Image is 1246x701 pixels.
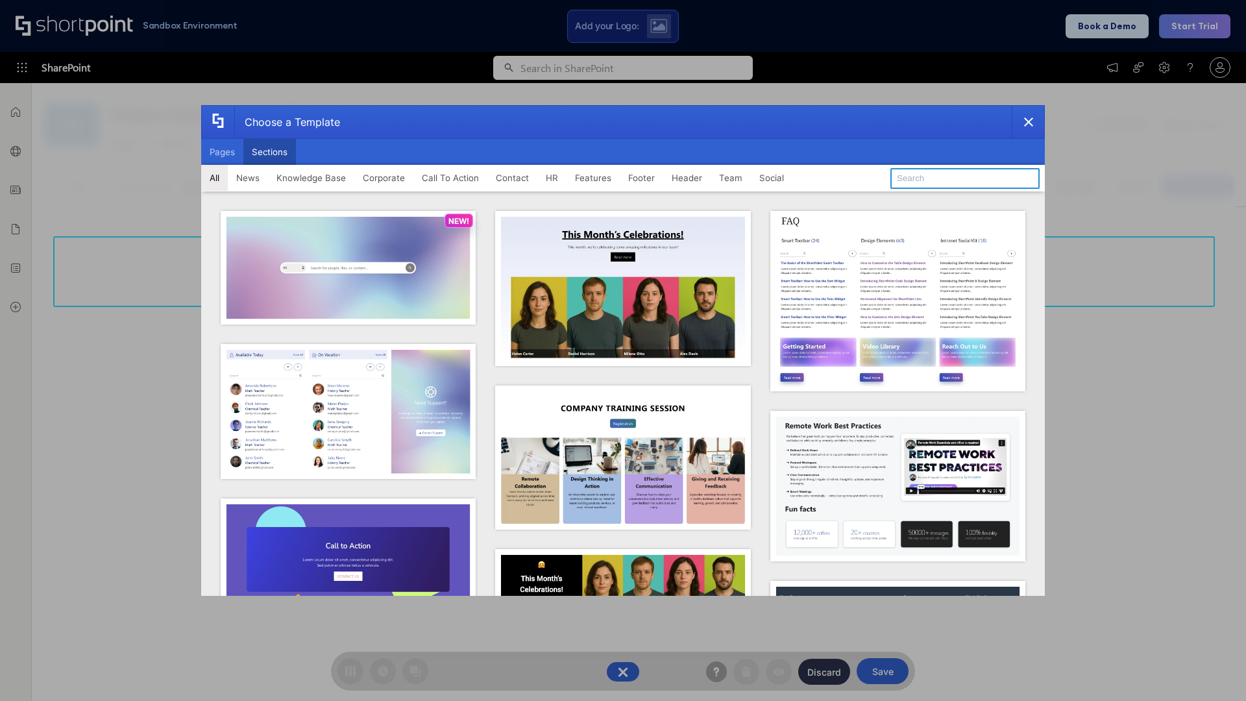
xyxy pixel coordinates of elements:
[413,165,487,191] button: Call To Action
[751,165,792,191] button: Social
[228,165,268,191] button: News
[537,165,567,191] button: HR
[354,165,413,191] button: Corporate
[201,139,243,165] button: Pages
[268,165,354,191] button: Knowledge Base
[663,165,711,191] button: Header
[1181,639,1246,701] iframe: Chat Widget
[243,139,296,165] button: Sections
[620,165,663,191] button: Footer
[890,168,1040,189] input: Search
[201,165,228,191] button: All
[711,165,751,191] button: Team
[487,165,537,191] button: Contact
[201,105,1045,596] div: template selector
[234,106,340,138] div: Choose a Template
[448,216,469,226] p: NEW!
[567,165,620,191] button: Features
